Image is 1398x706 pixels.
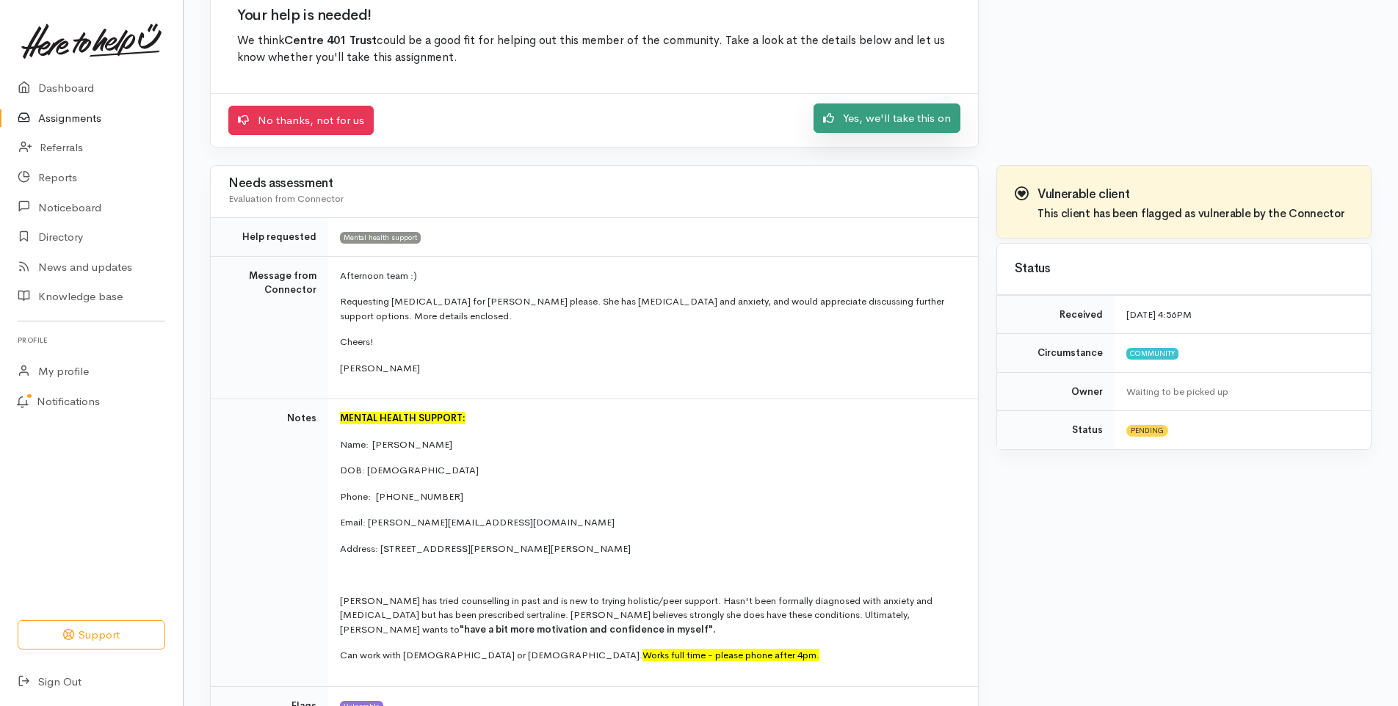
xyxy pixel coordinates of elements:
[228,106,374,136] a: No thanks, not for us
[1037,188,1344,202] h3: Vulnerable client
[1126,348,1178,360] span: Community
[237,7,952,23] h2: Your help is needed!
[997,334,1115,373] td: Circumstance
[340,335,960,349] p: Cheers!
[814,103,960,134] a: Yes, we'll take this on
[1037,208,1344,220] h4: This client has been flagged as vulnerable by the Connector
[18,330,165,350] h6: Profile
[997,295,1115,334] td: Received
[997,372,1115,411] td: Owner
[211,218,328,257] td: Help requested
[1126,385,1353,399] div: Waiting to be picked up
[340,294,960,323] p: Requesting [MEDICAL_DATA] for [PERSON_NAME] please. She has [MEDICAL_DATA] and anxiety, and would...
[18,620,165,650] button: Support
[228,192,344,205] span: Evaluation from Connector
[340,594,960,637] p: [PERSON_NAME] has tried counselling in past and is new to trying holistic/peer support. Hasn't be...
[340,648,960,663] p: Can work with [DEMOGRAPHIC_DATA] or [DEMOGRAPHIC_DATA].
[340,269,960,283] p: Afternoon team :)
[340,232,421,244] span: Mental health support
[211,256,328,399] td: Message from Connector
[340,437,960,452] p: Name: [PERSON_NAME]
[340,463,960,478] p: DOB: [DEMOGRAPHIC_DATA]
[340,490,960,504] p: Phone: [PHONE_NUMBER]
[1126,425,1168,437] span: Pending
[460,623,716,636] span: "have a bit more motivation and confidence in myself".
[340,412,466,424] font: MENTAL HEALTH SUPPORT:
[1126,308,1192,321] time: [DATE] 4:56PM
[1015,262,1353,276] h3: Status
[340,515,960,530] p: Email: [PERSON_NAME][EMAIL_ADDRESS][DOMAIN_NAME]
[284,33,377,48] b: Centre 401 Trust
[340,542,960,556] p: Address: [STREET_ADDRESS][PERSON_NAME][PERSON_NAME]
[642,649,819,661] font: Works full time - please phone after 4pm.
[237,32,952,67] p: We think could be a good fit for helping out this member of the community. Take a look at the det...
[228,177,960,191] h3: Needs assessment
[340,361,960,376] p: [PERSON_NAME]
[997,411,1115,449] td: Status
[211,399,328,687] td: Notes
